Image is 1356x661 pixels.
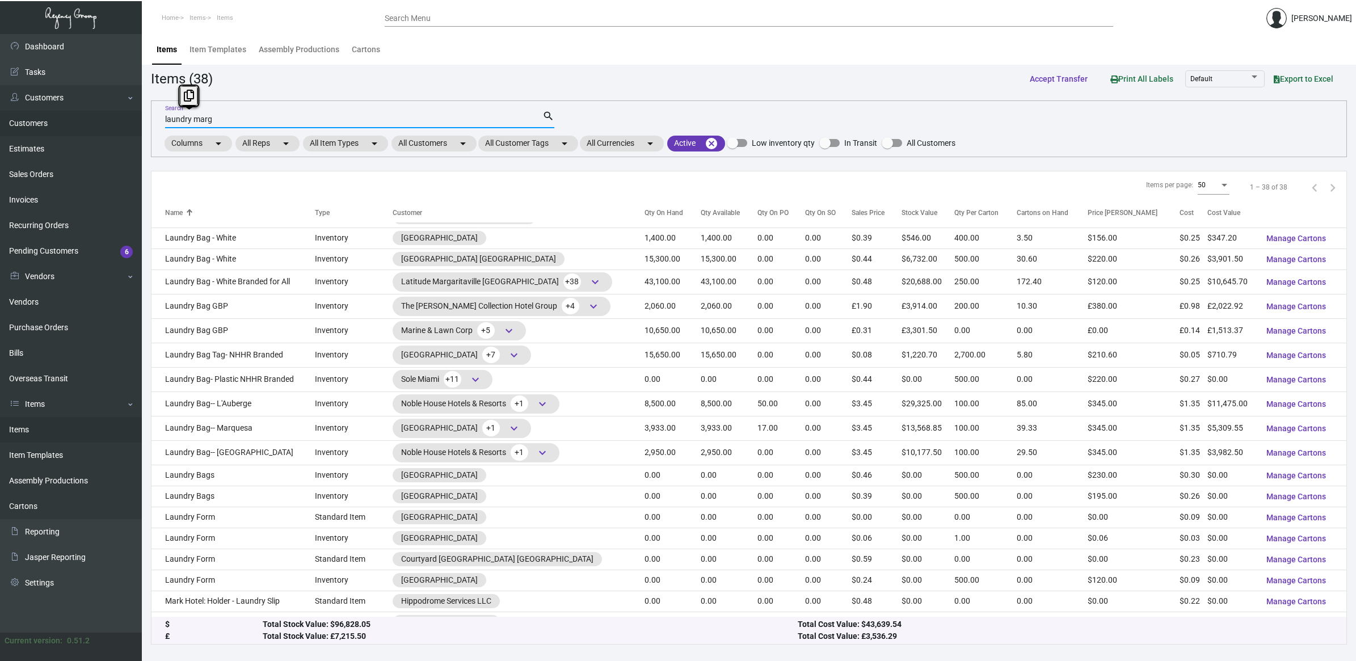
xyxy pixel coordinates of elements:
[852,249,901,270] td: $0.44
[1257,321,1335,341] button: Manage Cartons
[645,440,701,465] td: 2,950.00
[1101,68,1182,89] button: Print All Labels
[1017,270,1088,294] td: 172.40
[189,14,206,22] span: Items
[805,343,852,367] td: 0.00
[1198,181,1206,189] span: 50
[401,347,523,364] div: [GEOGRAPHIC_DATA]
[757,367,805,391] td: 0.00
[1257,418,1335,439] button: Manage Cartons
[189,44,246,56] div: Item Templates
[1274,74,1333,83] span: Export to Excel
[151,228,315,249] td: Laundry Bag - White
[315,343,393,367] td: Inventory
[852,367,901,391] td: $0.44
[1257,272,1335,292] button: Manage Cartons
[1088,507,1180,528] td: $0.00
[1265,69,1342,89] button: Export to Excel
[1324,178,1342,196] button: Next page
[1266,302,1326,311] span: Manage Cartons
[954,440,1017,465] td: 100.00
[757,486,805,507] td: 0.00
[701,486,757,507] td: 0.00
[852,465,901,486] td: $0.46
[1266,492,1326,501] span: Manage Cartons
[1207,318,1257,343] td: £1,513.37
[1207,208,1240,218] div: Cost Value
[805,507,852,528] td: 0.00
[701,208,757,218] div: Qty Available
[902,294,954,318] td: £3,914.00
[852,486,901,507] td: $0.39
[1180,270,1207,294] td: $0.25
[542,110,554,123] mat-icon: search
[1180,391,1207,416] td: $1.35
[1257,443,1335,463] button: Manage Cartons
[701,208,740,218] div: Qty Available
[701,507,757,528] td: 0.00
[902,367,954,391] td: $0.00
[907,136,955,150] span: All Customers
[645,270,701,294] td: 43,100.00
[151,391,315,416] td: Laundry Bag-- L'Auberge
[852,318,901,343] td: £0.31
[645,507,701,528] td: 0.00
[1266,513,1326,522] span: Manage Cartons
[1266,234,1326,243] span: Manage Cartons
[235,136,300,151] mat-chip: All Reps
[757,294,805,318] td: 0.00
[805,294,852,318] td: 0.00
[151,343,315,367] td: Laundry Bag Tag- NHHR Branded
[469,373,482,386] span: keyboard_arrow_down
[1180,416,1207,440] td: $1.35
[805,465,852,486] td: 0.00
[844,136,877,150] span: In Transit
[902,208,937,218] div: Stock Value
[902,391,954,416] td: $29,325.00
[315,367,393,391] td: Inventory
[1266,399,1326,409] span: Manage Cartons
[1257,486,1335,507] button: Manage Cartons
[165,208,183,218] div: Name
[757,440,805,465] td: 0.00
[1207,440,1257,465] td: $3,982.50
[502,324,516,338] span: keyboard_arrow_down
[151,318,315,343] td: Laundry Bag GBP
[1180,440,1207,465] td: $1.35
[645,228,701,249] td: 1,400.00
[1266,424,1326,433] span: Manage Cartons
[368,137,381,150] mat-icon: arrow_drop_down
[645,249,701,270] td: 15,300.00
[645,208,701,218] div: Qty On Hand
[701,440,757,465] td: 2,950.00
[315,486,393,507] td: Inventory
[401,371,484,388] div: Sole Miami
[852,343,901,367] td: $0.08
[1257,228,1335,249] button: Manage Cartons
[401,232,478,244] div: [GEOGRAPHIC_DATA]
[954,270,1017,294] td: 250.00
[852,228,901,249] td: $0.39
[1266,326,1326,335] span: Manage Cartons
[701,391,757,416] td: 8,500.00
[805,440,852,465] td: 0.00
[701,465,757,486] td: 0.00
[805,318,852,343] td: 0.00
[701,367,757,391] td: 0.00
[852,208,901,218] div: Sales Price
[315,249,393,270] td: Inventory
[954,486,1017,507] td: 500.00
[1088,208,1180,218] div: Price [PERSON_NAME]
[954,294,1017,318] td: 200.00
[1207,367,1257,391] td: $0.00
[507,422,521,435] span: keyboard_arrow_down
[701,416,757,440] td: 3,933.00
[580,136,664,151] mat-chip: All Currencies
[902,465,954,486] td: $0.00
[954,318,1017,343] td: 0.00
[315,294,393,318] td: Inventory
[315,507,393,528] td: Standard Item
[902,440,954,465] td: $10,177.50
[1266,471,1326,480] span: Manage Cartons
[1207,228,1257,249] td: $347.20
